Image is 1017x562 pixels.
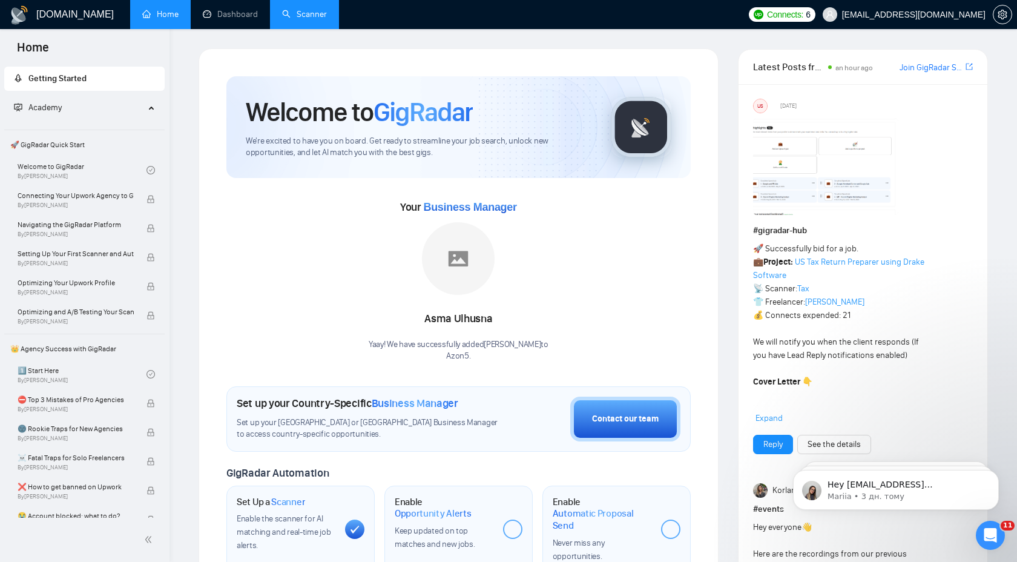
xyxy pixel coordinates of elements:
a: See the details [808,438,861,451]
span: double-left [144,534,156,546]
span: 👑 Agency Success with GigRadar [5,337,163,361]
img: logo [10,5,29,25]
span: Connecting Your Upwork Agency to GigRadar [18,190,134,202]
h1: # gigradar-hub [753,224,973,237]
span: 🌚 Rookie Traps for New Agencies [18,423,134,435]
span: By [PERSON_NAME] [18,202,134,209]
span: ❌ How to get banned on Upwork [18,481,134,493]
span: By [PERSON_NAME] [18,464,134,471]
span: fund-projection-screen [14,103,22,111]
span: By [PERSON_NAME] [18,406,134,413]
a: 1️⃣ Start HereBy[PERSON_NAME] [18,361,146,388]
a: searchScanner [282,9,327,19]
a: homeHome [142,9,179,19]
h1: # events [753,503,973,516]
img: F09354QB7SM-image.png [753,118,898,215]
span: By [PERSON_NAME] [18,435,134,442]
span: By [PERSON_NAME] [18,231,134,238]
span: user [826,10,834,19]
span: By [PERSON_NAME] [18,289,134,296]
a: export [966,61,973,73]
span: Expand [755,413,783,423]
span: lock [146,282,155,291]
span: Navigating the GigRadar Platform [18,219,134,231]
span: Never miss any opportunities. [553,538,605,561]
a: US Tax Return Preparer using Drake Software [753,257,924,280]
a: Welcome to GigRadarBy[PERSON_NAME] [18,157,146,183]
strong: Project: [763,257,793,267]
button: setting [993,5,1012,24]
a: setting [993,10,1012,19]
span: ⛔ Top 3 Mistakes of Pro Agencies [18,394,134,406]
span: lock [146,253,155,262]
h1: Set Up a [237,496,305,508]
span: By [PERSON_NAME] [18,260,134,267]
span: Korlan [772,484,796,497]
span: Opportunity Alerts [395,507,472,520]
img: gigradar-logo.png [611,97,671,157]
span: Keep updated on top matches and new jobs. [395,526,475,549]
span: Scanner [271,496,305,508]
iframe: Intercom live chat [976,521,1005,550]
span: lock [146,399,155,408]
span: Optimizing and A/B Testing Your Scanner for Better Results [18,306,134,318]
span: GigRadar Automation [226,466,329,480]
div: Contact our team [592,412,659,426]
span: check-circle [146,166,155,174]
span: Academy [14,102,62,113]
span: lock [146,195,155,203]
span: Business Manager [372,397,458,410]
span: Academy [28,102,62,113]
a: Join GigRadar Slack Community [900,61,963,74]
span: export [966,62,973,71]
a: dashboardDashboard [203,9,258,19]
span: lock [146,428,155,437]
h1: Enable [395,496,493,520]
span: Your [400,200,517,214]
span: We're excited to have you on board. Get ready to streamline your job search, unlock new opportuni... [246,136,591,159]
div: US [754,99,767,113]
span: lock [146,515,155,524]
span: 😭 Account blocked: what to do? [18,510,134,522]
span: Connects: [767,8,803,21]
div: Yaay! We have successfully added [PERSON_NAME] to [369,339,548,362]
li: Getting Started [4,67,165,91]
span: lock [146,224,155,233]
span: ☠️ Fatal Traps for Solo Freelancers [18,452,134,464]
p: Azon5 . [369,351,548,362]
span: Enable the scanner for AI matching and real-time job alerts. [237,514,331,550]
span: Set up your [GEOGRAPHIC_DATA] or [GEOGRAPHIC_DATA] Business Manager to access country-specific op... [237,417,503,440]
img: upwork-logo.png [754,10,763,19]
button: See the details [797,435,871,454]
a: Reply [763,438,783,451]
span: rocket [14,74,22,82]
h1: Welcome to [246,96,473,128]
span: By [PERSON_NAME] [18,493,134,500]
span: Business Manager [423,201,516,213]
span: [DATE] [780,101,797,111]
span: Getting Started [28,73,87,84]
h1: Set up your Country-Specific [237,397,458,410]
span: Optimizing Your Upwork Profile [18,277,134,289]
a: Tax [797,283,809,294]
iframe: Intercom notifications повідомлення [775,445,1017,529]
span: lock [146,311,155,320]
span: GigRadar [374,96,473,128]
div: Asma Ulhusna [369,309,548,329]
span: 11 [1001,521,1015,531]
a: [PERSON_NAME] [805,297,864,307]
span: Automatic Proposal Send [553,507,651,531]
strong: Cover Letter 👇 [753,377,812,387]
span: an hour ago [835,64,873,72]
span: Latest Posts from the GigRadar Community [753,59,824,74]
h1: Enable [553,496,651,532]
img: placeholder.png [422,222,495,295]
span: lock [146,486,155,495]
span: Setting Up Your First Scanner and Auto-Bidder [18,248,134,260]
span: check-circle [146,370,155,379]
